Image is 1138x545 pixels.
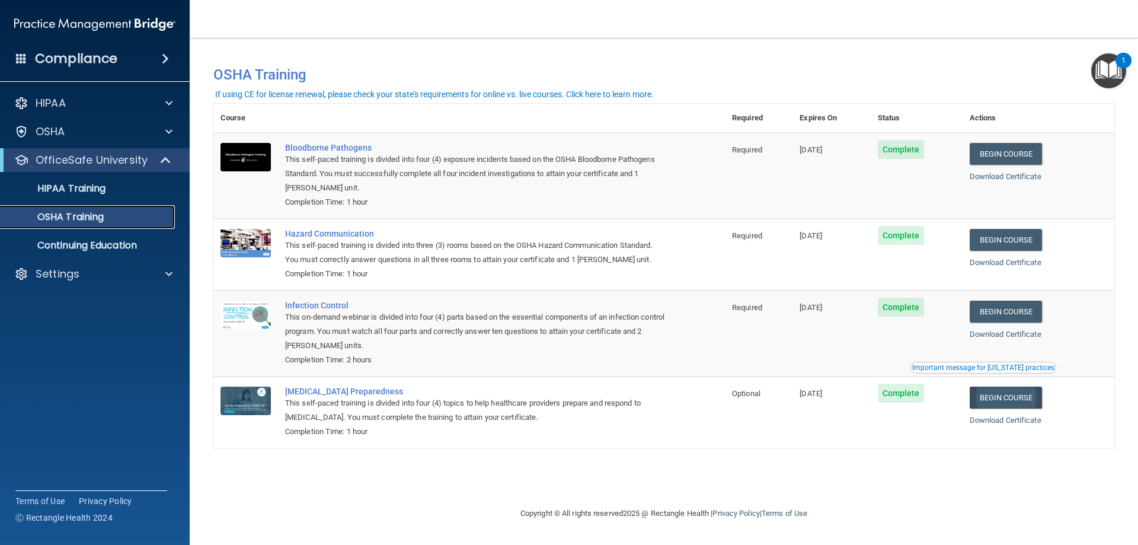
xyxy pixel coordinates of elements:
[970,416,1041,425] a: Download Certificate
[14,153,172,167] a: OfficeSafe University
[800,145,822,154] span: [DATE]
[79,495,132,507] a: Privacy Policy
[447,495,880,533] div: Copyright © All rights reserved 2025 @ Rectangle Health | |
[910,362,1056,374] button: Read this if you are a dental practitioner in the state of CA
[732,231,762,240] span: Required
[8,183,106,195] p: HIPAA Training
[14,96,172,110] a: HIPAA
[762,509,807,518] a: Terms of Use
[800,389,822,398] span: [DATE]
[15,512,113,524] span: Ⓒ Rectangle Health 2024
[36,96,66,110] p: HIPAA
[963,104,1114,133] th: Actions
[732,389,760,398] span: Optional
[912,364,1054,371] div: Important message for [US_STATE] practices
[15,495,65,507] a: Terms of Use
[732,303,762,312] span: Required
[285,267,666,281] div: Completion Time: 1 hour
[285,301,666,310] a: Infection Control
[800,231,822,240] span: [DATE]
[725,104,792,133] th: Required
[36,267,79,281] p: Settings
[970,387,1042,409] a: Begin Course
[1121,60,1126,76] div: 1
[800,303,822,312] span: [DATE]
[285,238,666,267] div: This self-paced training is divided into three (3) rooms based on the OSHA Hazard Communication S...
[35,50,117,67] h4: Compliance
[215,90,654,98] div: If using CE for license renewal, please check your state's requirements for online vs. live cours...
[285,353,666,367] div: Completion Time: 2 hours
[878,226,925,245] span: Complete
[14,267,172,281] a: Settings
[285,195,666,209] div: Completion Time: 1 hour
[213,66,1114,83] h4: OSHA Training
[1091,53,1126,88] button: Open Resource Center, 1 new notification
[285,229,666,238] a: Hazard Communication
[878,384,925,403] span: Complete
[285,152,666,195] div: This self-paced training is divided into four (4) exposure incidents based on the OSHA Bloodborne...
[285,310,666,353] div: This on-demand webinar is divided into four (4) parts based on the essential components of an inf...
[285,425,666,439] div: Completion Time: 1 hour
[878,140,925,159] span: Complete
[8,240,170,251] p: Continuing Education
[878,298,925,317] span: Complete
[871,104,963,133] th: Status
[213,104,278,133] th: Course
[285,143,666,152] a: Bloodborne Pathogens
[970,258,1041,267] a: Download Certificate
[36,153,148,167] p: OfficeSafe University
[36,125,65,139] p: OSHA
[8,211,104,223] p: OSHA Training
[213,88,656,100] button: If using CE for license renewal, please check your state's requirements for online vs. live cours...
[285,387,666,396] a: [MEDICAL_DATA] Preparedness
[970,172,1041,181] a: Download Certificate
[732,145,762,154] span: Required
[712,509,759,518] a: Privacy Policy
[14,12,175,36] img: PMB logo
[14,125,172,139] a: OSHA
[285,396,666,425] div: This self-paced training is divided into four (4) topics to help healthcare providers prepare and...
[970,143,1042,165] a: Begin Course
[970,229,1042,251] a: Begin Course
[970,330,1041,339] a: Download Certificate
[792,104,870,133] th: Expires On
[970,301,1042,323] a: Begin Course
